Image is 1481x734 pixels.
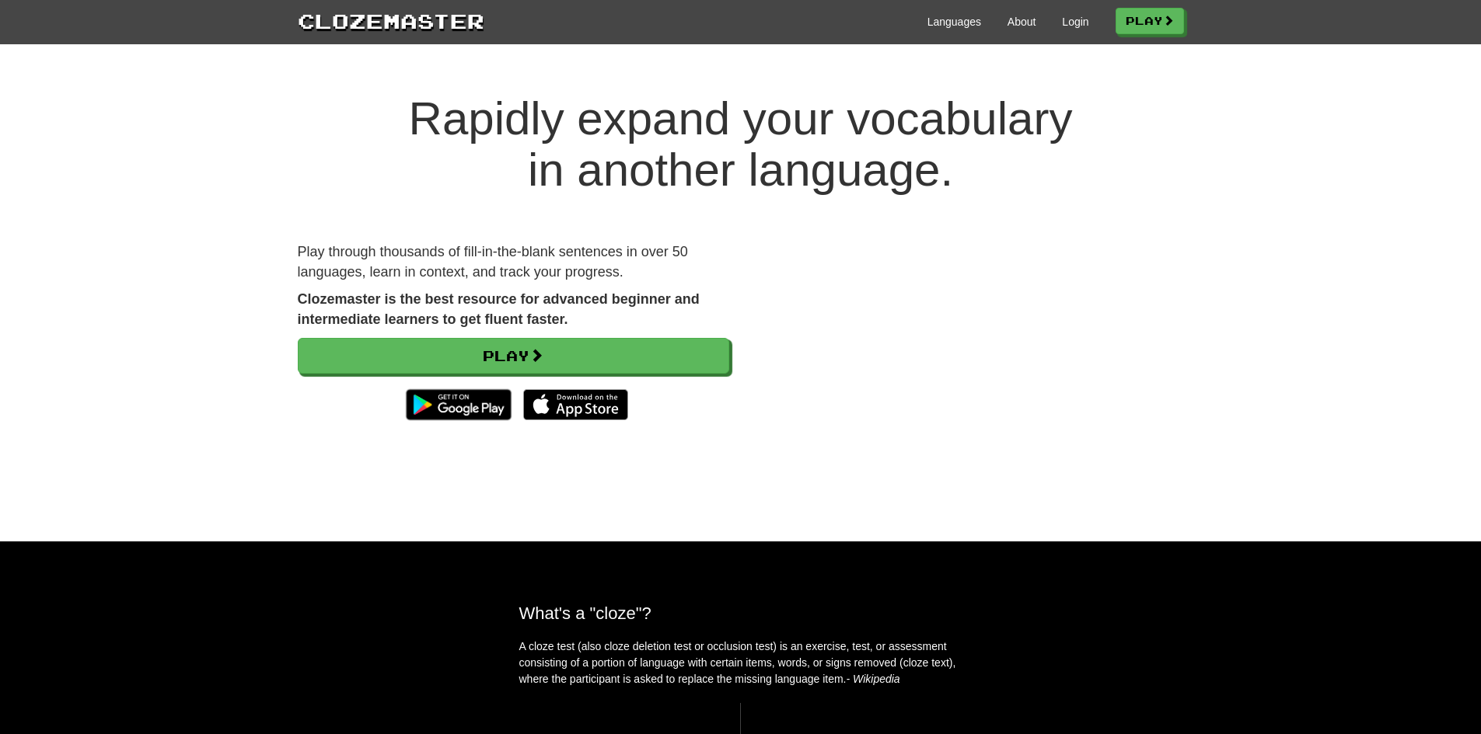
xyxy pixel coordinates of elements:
[847,673,900,685] em: - Wikipedia
[298,242,729,282] p: Play through thousands of fill-in-the-blank sentences in over 50 languages, learn in context, and...
[927,14,981,30] a: Languages
[398,381,519,428] img: Get it on Google Play
[523,389,628,420] img: Download_on_the_App_Store_Badge_US-UK_135x40-25178aeef6eb6b83b96f5f2d004eda3bffbb37122de64afbaef7...
[1116,8,1184,34] a: Play
[519,604,962,623] h2: What's a "cloze"?
[1008,14,1036,30] a: About
[298,291,700,327] strong: Clozemaster is the best resource for advanced beginner and intermediate learners to get fluent fa...
[519,638,962,687] p: A cloze test (also cloze deletion test or occlusion test) is an exercise, test, or assessment con...
[298,6,484,35] a: Clozemaster
[1062,14,1088,30] a: Login
[298,338,729,374] a: Play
